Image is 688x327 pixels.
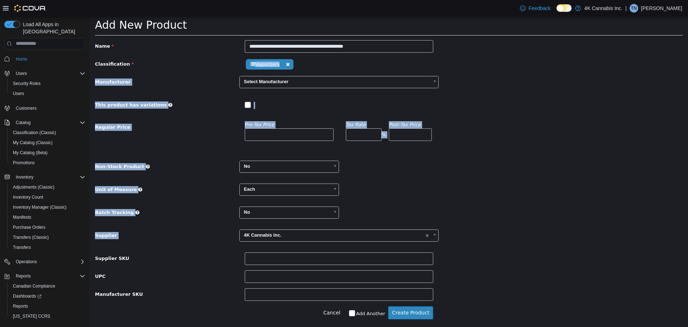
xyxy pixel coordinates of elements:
[10,233,85,242] span: Transfers (Classic)
[267,294,296,301] label: Add Another
[10,158,85,167] span: Promotions
[292,112,299,125] div: %
[529,5,550,12] span: Feedback
[13,283,55,289] span: Canadian Compliance
[5,193,44,199] span: Batch Tracking
[13,204,67,210] span: Inventory Manager (Classic)
[10,302,31,311] a: Reports
[10,292,85,300] span: Dashboards
[1,68,88,79] button: Users
[13,194,43,200] span: Inventory Count
[299,105,331,111] em: Post‑Tax Price
[1,54,88,64] button: Home
[641,4,682,13] p: [PERSON_NAME]
[517,1,553,15] a: Feedback
[13,257,40,266] button: Operations
[13,81,40,86] span: Security Roles
[10,302,85,311] span: Reports
[256,105,276,111] em: Tax Rate
[10,312,53,321] a: [US_STATE] CCRS
[10,243,85,252] span: Transfers
[13,69,85,78] span: Users
[7,291,88,301] a: Dashboards
[16,105,37,111] span: Customers
[10,203,85,212] span: Inventory Manager (Classic)
[10,312,85,321] span: Washington CCRS
[20,21,85,35] span: Load All Apps in [GEOGRAPHIC_DATA]
[13,214,31,220] span: Manifests
[7,301,88,311] button: Reports
[5,275,53,280] span: Manufacturer SKU
[1,103,88,113] button: Customers
[10,282,58,290] a: Canadian Compliance
[1,257,88,267] button: Operations
[5,108,40,113] span: Regular Price
[155,105,185,111] em: Pre‑Tax Price
[625,4,627,13] p: |
[10,79,85,88] span: Security Roles
[7,212,88,222] button: Manifests
[10,223,48,232] a: Purchase Orders
[150,190,240,202] span: No
[10,243,34,252] a: Transfers
[7,182,88,192] button: Adjustments (Classic)
[10,89,27,98] a: Users
[7,158,88,168] button: Promotions
[13,245,31,250] span: Transfers
[7,128,88,138] button: Classification (Classic)
[16,56,27,62] span: Home
[5,216,27,222] span: Supplier
[10,183,85,191] span: Adjustments (Classic)
[5,239,40,245] span: Supplier SKU
[150,167,249,179] a: Each
[13,130,56,136] span: Classification (Classic)
[150,213,334,224] span: 4K Cannabis Inc.
[16,120,30,125] span: Catalog
[10,282,85,290] span: Canadian Compliance
[584,4,623,13] p: 4K Cannabis Inc.
[10,193,46,202] a: Inventory Count
[7,232,88,242] button: Transfers (Classic)
[7,89,88,99] button: Users
[10,128,59,137] a: Classification (Classic)
[7,311,88,321] button: [US_STATE] CCRS
[5,63,41,68] span: Manufacturer
[7,192,88,202] button: Inventory Count
[150,60,349,72] a: Select Manufacturer
[7,138,88,148] button: My Catalog (Classic)
[16,259,37,265] span: Operations
[10,79,43,88] a: Security Roles
[10,292,44,300] a: Dashboards
[13,118,85,127] span: Catalog
[13,69,30,78] button: Users
[10,213,85,222] span: Manifests
[10,193,85,202] span: Inventory Count
[13,173,36,181] button: Inventory
[13,160,35,166] span: Promotions
[156,43,204,53] span: Vaporizers
[150,144,240,156] span: No
[298,290,344,303] button: Create Product
[5,86,77,91] span: This product has variations
[150,60,340,71] span: Select Manufacturer
[13,54,85,63] span: Home
[7,222,88,232] button: Purchase Orders
[13,104,39,113] a: Customers
[13,91,24,96] span: Users
[13,55,30,63] a: Home
[5,2,97,15] span: Add New Product
[10,158,38,167] a: Promotions
[150,144,249,156] a: No
[630,4,638,13] div: Tomas Nunez
[7,148,88,158] button: My Catalog (Beta)
[13,140,53,146] span: My Catalog (Classic)
[150,213,349,225] a: 4K Cannabis Inc.
[7,202,88,212] button: Inventory Manager (Classic)
[150,167,240,179] span: Each
[7,242,88,252] button: Transfers
[556,4,572,12] input: Dark Mode
[10,183,57,191] a: Adjustments (Classic)
[13,224,46,230] span: Purchase Orders
[16,71,27,76] span: Users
